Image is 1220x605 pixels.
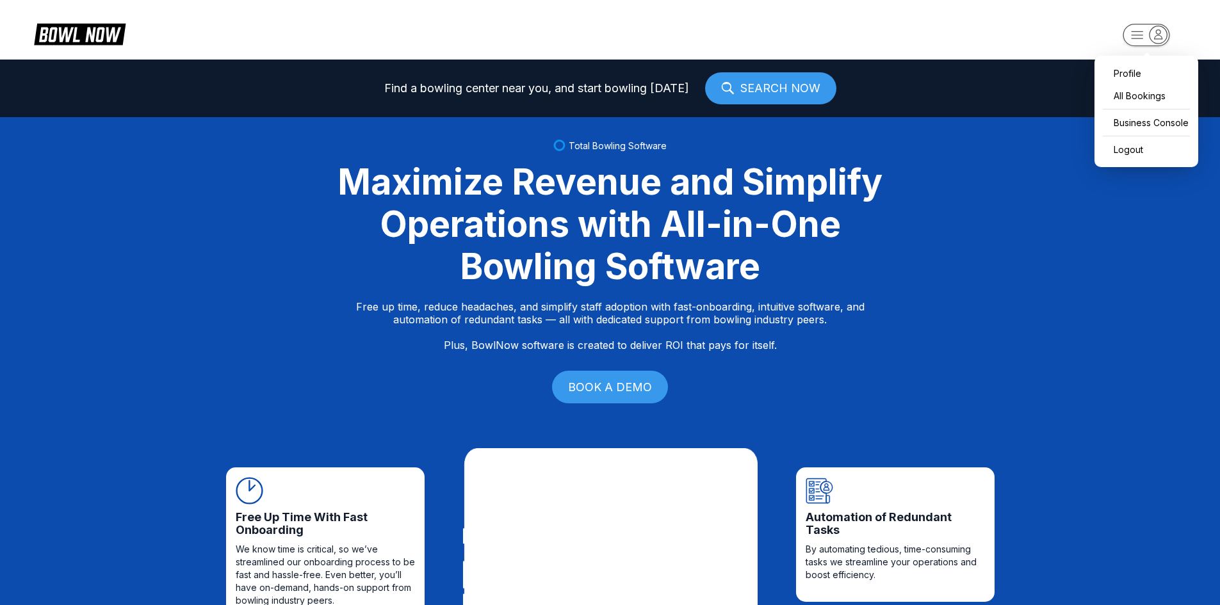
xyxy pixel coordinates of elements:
span: Find a bowling center near you, and start bowling [DATE] [384,82,689,95]
a: All Bookings [1101,85,1192,107]
a: SEARCH NOW [705,72,836,104]
button: Logout [1101,138,1146,161]
a: Profile [1101,62,1192,85]
span: Automation of Redundant Tasks [806,511,985,536]
a: Business Console [1101,111,1192,134]
a: BOOK A DEMO [552,371,668,403]
p: Free up time, reduce headaches, and simplify staff adoption with fast-onboarding, intuitive softw... [356,300,865,351]
span: Free Up Time With Fast Onboarding [236,511,415,536]
div: Maximize Revenue and Simplify Operations with All-in-One Bowling Software [322,161,899,287]
span: Total Bowling Software [569,140,667,151]
span: By automating tedious, time-consuming tasks we streamline your operations and boost efficiency. [806,543,985,581]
